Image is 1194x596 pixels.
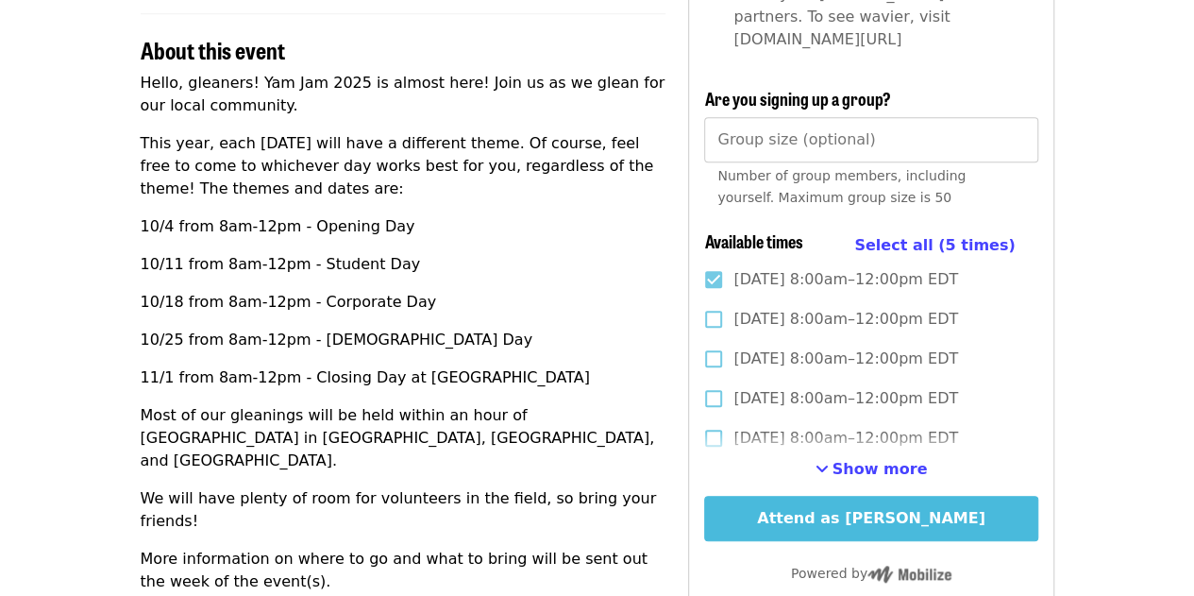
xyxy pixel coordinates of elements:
span: Are you signing up a group? [704,86,890,111]
span: [DATE] 8:00am–12:00pm EDT [733,348,958,370]
button: See more timeslots [816,458,928,481]
span: Number of group members, including yourself. Maximum group size is 50 [717,168,966,205]
p: 10/18 from 8am-12pm - Corporate Day [141,291,666,314]
p: Hello, gleaners! Yam Jam 2025 is almost here! Join us as we glean for our local community. [141,72,666,117]
span: Select all (5 times) [854,236,1015,254]
button: Attend as [PERSON_NAME] [704,496,1037,541]
p: 10/25 from 8am-12pm - [DEMOGRAPHIC_DATA] Day [141,329,666,351]
span: [DATE] 8:00am–12:00pm EDT [733,387,958,410]
p: More information on where to go and what to bring will be sent out the week of the event(s). [141,548,666,593]
span: [DATE] 8:00am–12:00pm EDT [733,308,958,331]
span: About this event [141,33,285,66]
p: 10/11 from 8am-12pm - Student Day [141,253,666,276]
button: Select all (5 times) [854,231,1015,260]
p: Most of our gleanings will be held within an hour of [GEOGRAPHIC_DATA] in [GEOGRAPHIC_DATA], [GEO... [141,404,666,472]
p: This year, each [DATE] will have a different theme. Of course, feel free to come to whichever day... [141,132,666,200]
p: 10/4 from 8am-12pm - Opening Day [141,215,666,238]
span: [DATE] 8:00am–12:00pm EDT [733,268,958,291]
p: 11/1 from 8am-12pm - Closing Day at [GEOGRAPHIC_DATA] [141,366,666,389]
span: Powered by [791,566,951,581]
span: Show more [832,460,928,478]
span: [DATE] 8:00am–12:00pm EDT [733,427,958,450]
input: [object Object] [704,117,1037,162]
img: Powered by Mobilize [867,566,951,583]
span: Available times [704,229,802,253]
p: We will have plenty of room for volunteers in the field, so bring your friends! [141,487,666,533]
